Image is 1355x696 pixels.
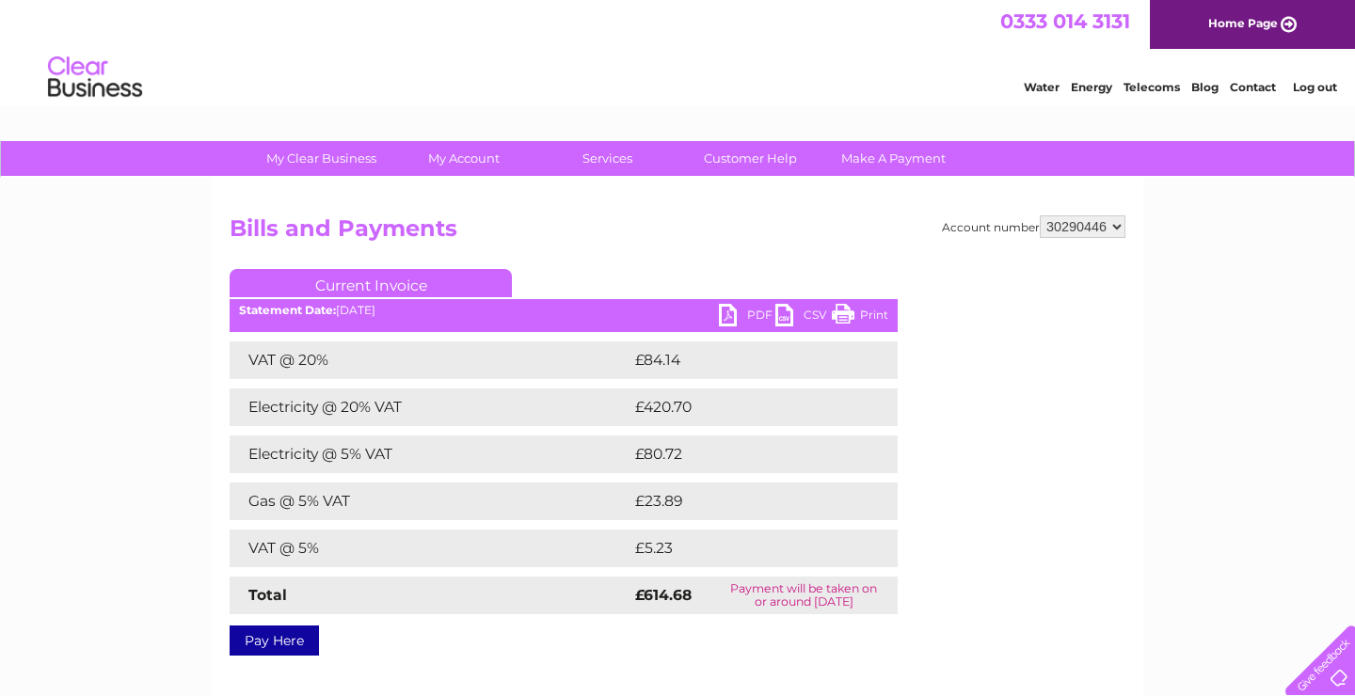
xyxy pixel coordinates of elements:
a: Contact [1230,80,1276,94]
a: Services [530,141,685,176]
a: Pay Here [230,625,319,656]
a: Customer Help [673,141,828,176]
td: Electricity @ 5% VAT [230,435,630,473]
a: My Account [387,141,542,176]
td: VAT @ 20% [230,341,630,379]
div: Clear Business is a trading name of Verastar Limited (registered in [GEOGRAPHIC_DATA] No. 3667643... [234,10,1124,91]
a: Telecoms [1124,80,1180,94]
a: PDF [719,304,775,331]
strong: £614.68 [635,586,692,604]
td: Gas @ 5% VAT [230,482,630,520]
a: Water [1024,80,1060,94]
a: Current Invoice [230,269,512,297]
a: 0333 014 3131 [1000,9,1130,33]
a: My Clear Business [244,141,399,176]
div: [DATE] [230,304,898,317]
td: £5.23 [630,530,853,567]
a: Log out [1293,80,1337,94]
td: £420.70 [630,388,865,426]
a: CSV [775,304,832,331]
b: Statement Date: [239,303,336,317]
td: £84.14 [630,341,858,379]
strong: Total [248,586,287,604]
td: £80.72 [630,435,859,473]
a: Make A Payment [816,141,971,176]
a: Print [832,304,888,331]
div: Account number [942,215,1125,238]
a: Energy [1071,80,1112,94]
td: Payment will be taken on or around [DATE] [709,577,898,614]
td: Electricity @ 20% VAT [230,388,630,426]
td: VAT @ 5% [230,530,630,567]
a: Blog [1191,80,1219,94]
img: logo.png [47,49,143,106]
td: £23.89 [630,482,860,520]
h2: Bills and Payments [230,215,1125,251]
